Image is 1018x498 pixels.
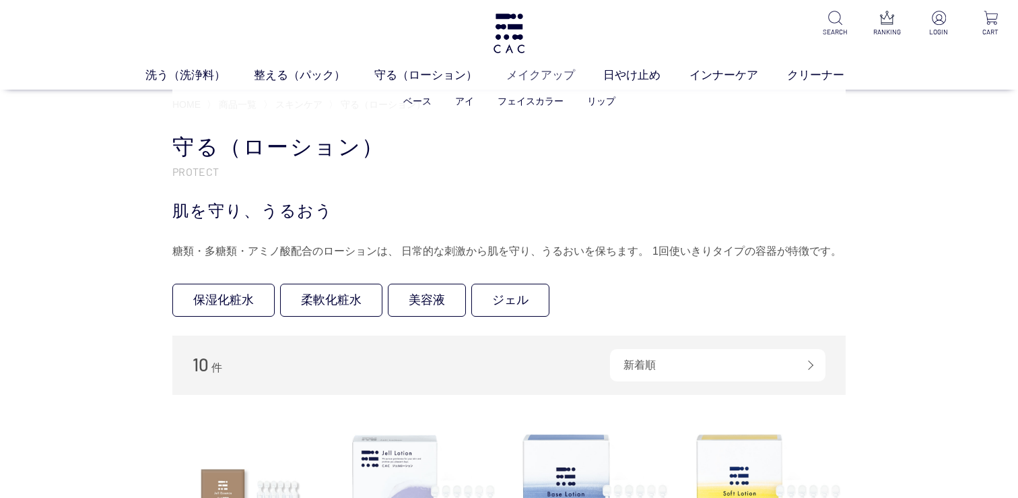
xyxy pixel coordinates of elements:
div: 肌を守り、うるおう [172,199,846,223]
div: 新着順 [610,349,825,381]
a: 柔軟化粧水 [280,284,382,317]
a: 美容液 [388,284,466,317]
h1: 守る（ローション） [172,133,846,162]
a: ジェル [471,284,549,317]
a: RANKING [871,11,904,37]
a: インナーケア [689,67,787,84]
a: ベース [403,96,432,106]
a: 保湿化粧水 [172,284,275,317]
a: 守る（ローション） [374,67,506,84]
img: logo [491,13,527,53]
p: CART [974,27,1007,37]
a: リップ [587,96,615,106]
a: 日やけ止め [603,67,689,84]
p: PROTECT [172,164,846,179]
span: 件 [211,362,222,373]
a: SEARCH [819,11,852,37]
p: RANKING [871,27,904,37]
p: LOGIN [922,27,955,37]
a: フェイスカラー [498,96,564,106]
p: SEARCH [819,27,852,37]
div: 糖類・多糖類・アミノ酸配合のローションは、 日常的な刺激から肌を守り、うるおいを保ちます。 1回使いきりタイプの容器が特徴です。 [172,241,846,262]
a: アイ [455,96,474,106]
a: クリーナー [787,67,873,84]
a: メイクアップ [506,67,604,84]
a: 整える（パック） [254,67,374,84]
a: CART [974,11,1007,37]
span: 10 [193,354,209,375]
a: LOGIN [922,11,955,37]
a: 洗う（洗浄料） [145,67,254,84]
